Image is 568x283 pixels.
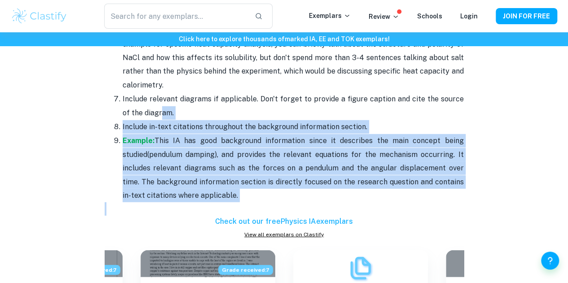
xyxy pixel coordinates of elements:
[123,150,464,200] span: (pendulum damping), and provides the relevant equations for the mechanism occurring. It includes ...
[309,11,351,21] p: Exemplars
[123,120,464,134] p: Include in-text citations throughout the background information section.
[123,92,464,120] p: Include relevant diagrams if applicable. Don't forget to provide a figure caption and cite the so...
[123,134,464,202] p: This IA has good background information since it describes the main concept being studied
[123,24,464,92] p: All the background information included should be directly focused on the research question. For ...
[369,12,399,22] p: Review
[2,34,566,44] h6: Click here to explore thousands of marked IA, EE and TOK exemplars !
[123,136,154,145] a: Example:
[460,13,478,20] a: Login
[541,252,559,270] button: Help and Feedback
[105,231,464,239] a: View all exemplars on Clastify
[347,255,374,282] img: Exemplars
[417,13,442,20] a: Schools
[104,4,248,29] input: Search for any exemplars...
[218,265,273,275] span: Grade received: 7
[105,216,464,227] h6: Check out our free Physics IA exemplars
[496,8,557,24] button: JOIN FOR FREE
[11,7,68,25] img: Clastify logo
